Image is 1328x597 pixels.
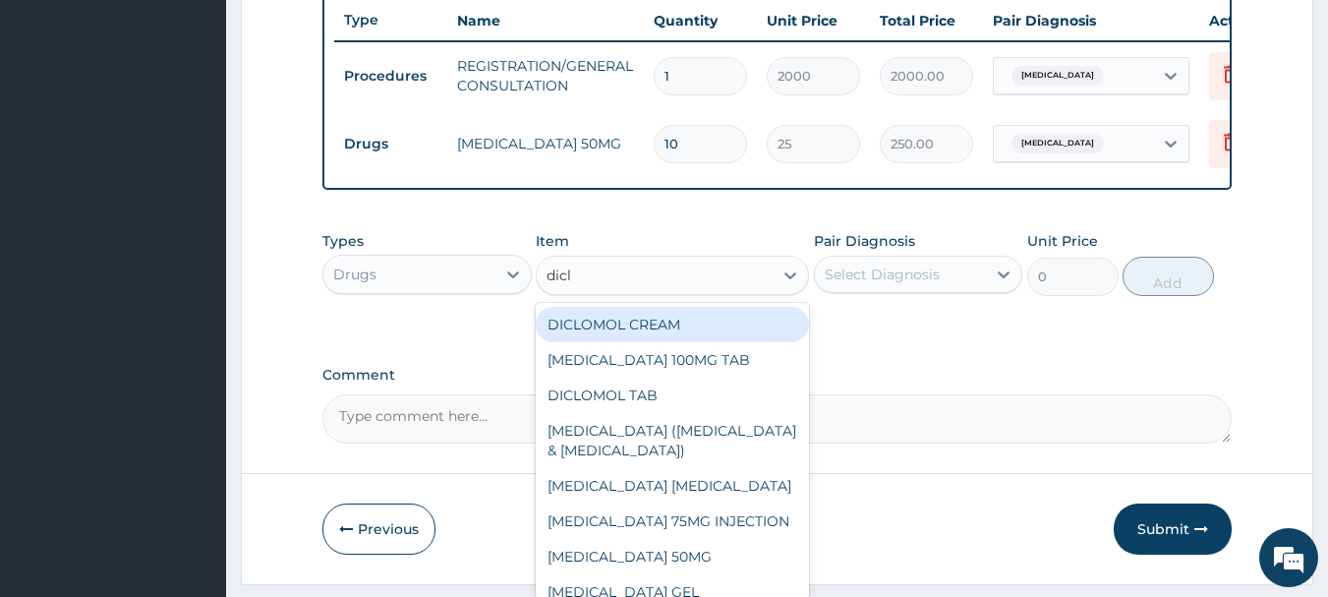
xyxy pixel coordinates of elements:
button: Submit [1114,504,1232,555]
div: [MEDICAL_DATA] 50MG [536,539,809,574]
th: Name [447,1,644,40]
label: Types [322,233,364,250]
div: Drugs [333,265,376,284]
label: Item [536,231,569,251]
th: Actions [1199,1,1298,40]
td: Procedures [334,58,447,94]
img: d_794563401_company_1708531726252_794563401 [36,98,80,148]
div: [MEDICAL_DATA] 75MG INJECTION [536,504,809,539]
td: REGISTRATION/GENERAL CONSULTATION [447,46,644,105]
th: Total Price [870,1,983,40]
label: Pair Diagnosis [814,231,915,251]
label: Comment [322,367,1233,384]
button: Add [1123,257,1214,296]
div: [MEDICAL_DATA] [MEDICAL_DATA] [536,468,809,504]
span: [MEDICAL_DATA] [1011,134,1104,153]
textarea: Type your message and hit 'Enter' [10,392,375,461]
div: DICLOMOL CREAM [536,307,809,342]
th: Unit Price [757,1,870,40]
th: Quantity [644,1,757,40]
div: DICLOMOL TAB [536,378,809,413]
label: Unit Price [1027,231,1098,251]
div: [MEDICAL_DATA] 100MG TAB [536,342,809,378]
div: Minimize live chat window [322,10,370,57]
div: [MEDICAL_DATA] ([MEDICAL_DATA] & [MEDICAL_DATA]) [536,413,809,468]
th: Type [334,2,447,38]
td: [MEDICAL_DATA] 50MG [447,124,644,163]
th: Pair Diagnosis [983,1,1199,40]
button: Previous [322,504,435,555]
span: We're online! [114,175,271,374]
div: Chat with us now [102,110,330,136]
span: [MEDICAL_DATA] [1011,66,1104,86]
div: Select Diagnosis [825,265,940,284]
td: Drugs [334,126,447,162]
